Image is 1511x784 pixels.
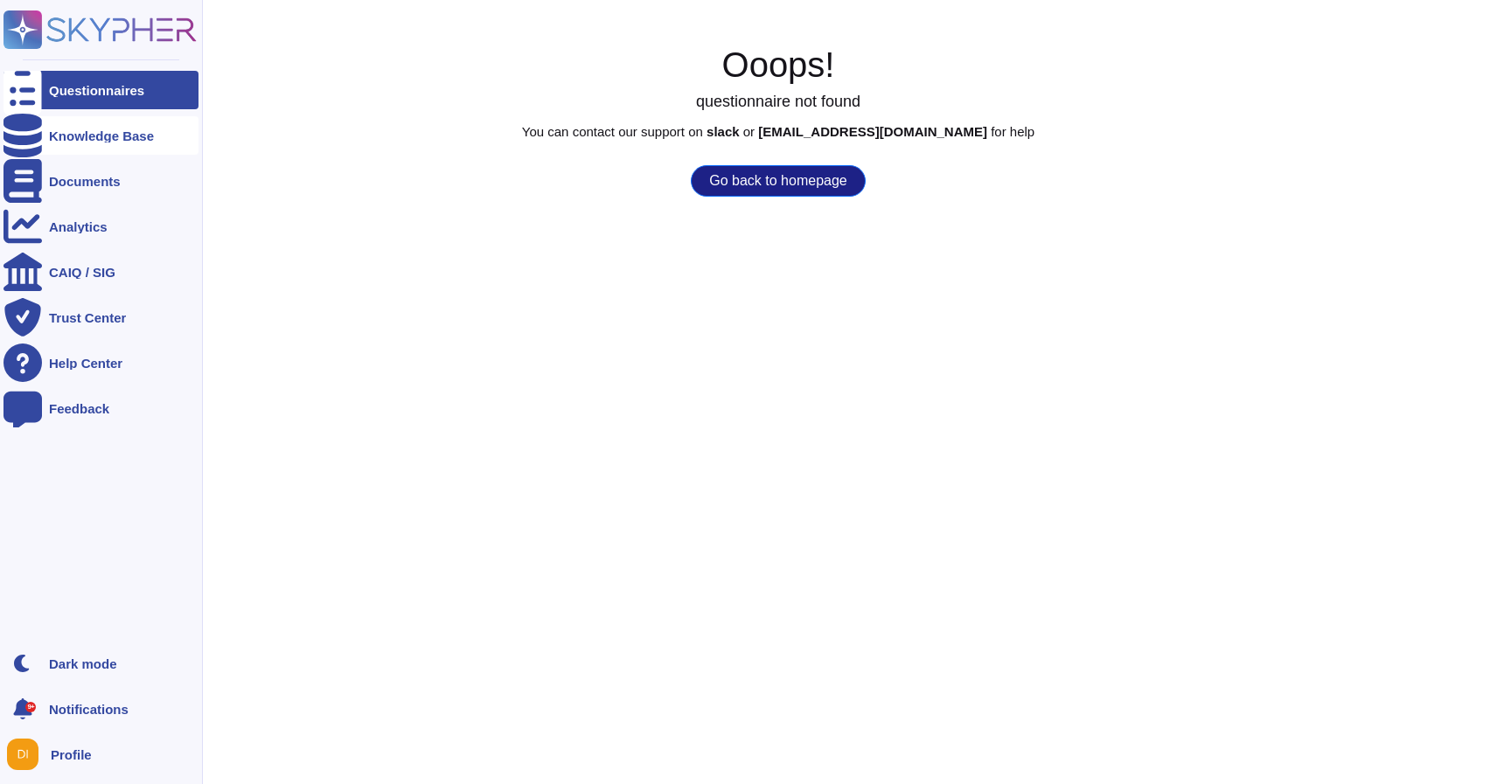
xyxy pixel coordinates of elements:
a: CAIQ / SIG [3,253,198,291]
button: user [3,735,51,774]
div: Help Center [49,357,122,370]
div: Documents [49,175,121,188]
h3: questionnaire not found [45,93,1511,112]
div: Dark mode [49,657,117,670]
div: CAIQ / SIG [49,266,115,279]
a: Questionnaires [3,71,198,109]
span: Notifications [49,703,129,716]
button: Go back to homepage [691,165,865,197]
div: 9+ [25,702,36,712]
b: slack [707,124,740,139]
a: Help Center [3,343,198,382]
div: Questionnaires [49,84,144,97]
a: Trust Center [3,298,198,336]
img: user [7,739,38,770]
div: Analytics [49,220,108,233]
a: Documents [3,162,198,200]
a: Analytics [3,207,198,246]
h1: Ooops! [45,44,1511,86]
div: Feedback [49,402,109,415]
a: Feedback [3,389,198,427]
p: You can contact our support on or for help [45,125,1511,138]
div: Knowledge Base [49,129,154,142]
a: Knowledge Base [3,116,198,155]
b: [EMAIL_ADDRESS][DOMAIN_NAME] [758,124,987,139]
span: Profile [51,748,92,761]
div: Trust Center [49,311,126,324]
